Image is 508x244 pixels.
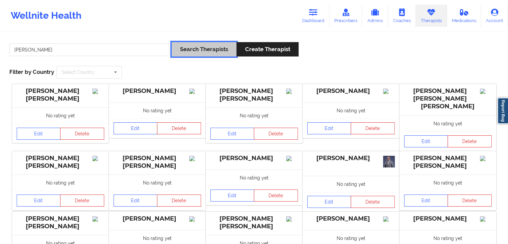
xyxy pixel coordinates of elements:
img: Image%2Fplaceholer-image.png [286,156,298,161]
button: Delete [157,195,201,207]
div: [PERSON_NAME] [PERSON_NAME] [17,215,104,230]
div: No rating yet [12,174,109,191]
div: Select Country [62,70,95,75]
div: No rating yet [109,174,206,191]
img: Image%2Fplaceholer-image.png [93,216,104,222]
a: Dashboard [297,5,329,27]
div: No rating yet [303,102,399,119]
img: Image%2Fplaceholer-image.png [286,216,298,222]
a: Therapists [416,5,447,27]
a: Edit [404,195,448,207]
a: Edit [404,135,448,147]
button: Create Therapist [236,42,298,56]
button: Delete [351,122,395,134]
div: No rating yet [399,115,496,132]
img: 485b8aca-a957-446b-9322-d8e918fdd477_ee19fcd5-dc3f-4eae-9185-087851375ee01000877747.webp [383,156,395,167]
div: No rating yet [399,174,496,191]
div: [PERSON_NAME] [114,215,201,223]
button: Delete [254,128,298,140]
div: [PERSON_NAME] [PERSON_NAME] [404,154,492,170]
img: Image%2Fplaceholer-image.png [383,216,395,222]
img: Image%2Fplaceholer-image.png [480,89,492,94]
button: Delete [448,195,492,207]
button: Delete [60,128,104,140]
a: Medications [447,5,481,27]
div: [PERSON_NAME] [PERSON_NAME] [17,87,104,103]
a: Edit [210,128,255,140]
img: Image%2Fplaceholer-image.png [480,216,492,222]
img: Image%2Fplaceholer-image.png [189,216,201,222]
a: Prescribers [329,5,362,27]
div: No rating yet [303,176,399,192]
a: Edit [210,190,255,202]
a: Edit [307,196,351,208]
button: Delete [60,195,104,207]
div: [PERSON_NAME] [307,87,395,95]
button: Delete [157,122,201,134]
a: Coaches [388,5,416,27]
a: Edit [307,122,351,134]
div: No rating yet [206,169,303,186]
input: Search Keywords [9,43,169,56]
a: Edit [114,195,158,207]
button: Search Therapists [172,42,236,56]
img: Image%2Fplaceholer-image.png [189,89,201,94]
img: Image%2Fplaceholer-image.png [286,89,298,94]
img: Image%2Fplaceholer-image.png [383,89,395,94]
img: Image%2Fplaceholer-image.png [189,156,201,161]
button: Delete [448,135,492,147]
span: Filter by Country [9,69,54,75]
div: [PERSON_NAME] [210,154,298,162]
a: Report Bug [497,98,508,124]
div: [PERSON_NAME] [307,215,395,223]
button: Delete [351,196,395,208]
div: [PERSON_NAME] [PERSON_NAME] [PERSON_NAME] [404,87,492,110]
div: [PERSON_NAME] [307,154,395,162]
div: No rating yet [109,102,206,119]
img: Image%2Fplaceholer-image.png [93,89,104,94]
div: [PERSON_NAME] [404,215,492,223]
img: Image%2Fplaceholer-image.png [93,156,104,161]
div: No rating yet [12,107,109,124]
button: Delete [254,190,298,202]
a: Edit [114,122,158,134]
div: [PERSON_NAME] [114,87,201,95]
a: Edit [17,128,61,140]
div: No rating yet [206,107,303,124]
a: Account [481,5,508,27]
a: Admins [362,5,388,27]
div: [PERSON_NAME] [PERSON_NAME] [210,87,298,103]
div: [PERSON_NAME] [PERSON_NAME] [210,215,298,230]
div: [PERSON_NAME] [PERSON_NAME] [17,154,104,170]
img: Image%2Fplaceholer-image.png [480,156,492,161]
a: Edit [17,195,61,207]
div: [PERSON_NAME] [PERSON_NAME] [114,154,201,170]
